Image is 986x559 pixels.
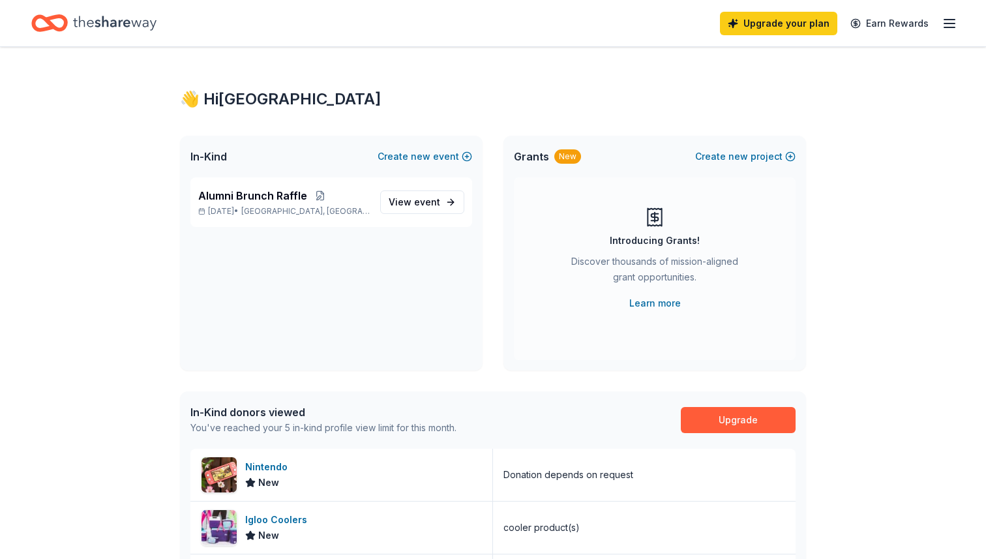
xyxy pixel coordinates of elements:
span: event [414,196,440,207]
div: 👋 Hi [GEOGRAPHIC_DATA] [180,89,806,110]
img: Image for Igloo Coolers [202,510,237,545]
a: Upgrade [681,407,796,433]
a: Upgrade your plan [720,12,837,35]
span: [GEOGRAPHIC_DATA], [GEOGRAPHIC_DATA] [241,206,370,217]
p: [DATE] • [198,206,370,217]
div: Donation depends on request [503,467,633,483]
a: Earn Rewards [843,12,936,35]
a: Learn more [629,295,681,311]
img: Image for Nintendo [202,457,237,492]
span: New [258,475,279,491]
a: View event [380,190,464,214]
div: New [554,149,581,164]
div: In-Kind donors viewed [190,404,456,420]
button: Createnewproject [695,149,796,164]
div: cooler product(s) [503,520,580,536]
a: Home [31,8,157,38]
span: Grants [514,149,549,164]
div: You've reached your 5 in-kind profile view limit for this month. [190,420,456,436]
div: Nintendo [245,459,293,475]
span: In-Kind [190,149,227,164]
div: Introducing Grants! [610,233,700,249]
span: Alumni Brunch Raffle [198,188,307,204]
button: Createnewevent [378,149,472,164]
span: New [258,528,279,543]
span: new [411,149,430,164]
span: new [728,149,748,164]
div: Discover thousands of mission-aligned grant opportunities. [566,254,743,290]
span: View [389,194,440,210]
div: Igloo Coolers [245,512,312,528]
